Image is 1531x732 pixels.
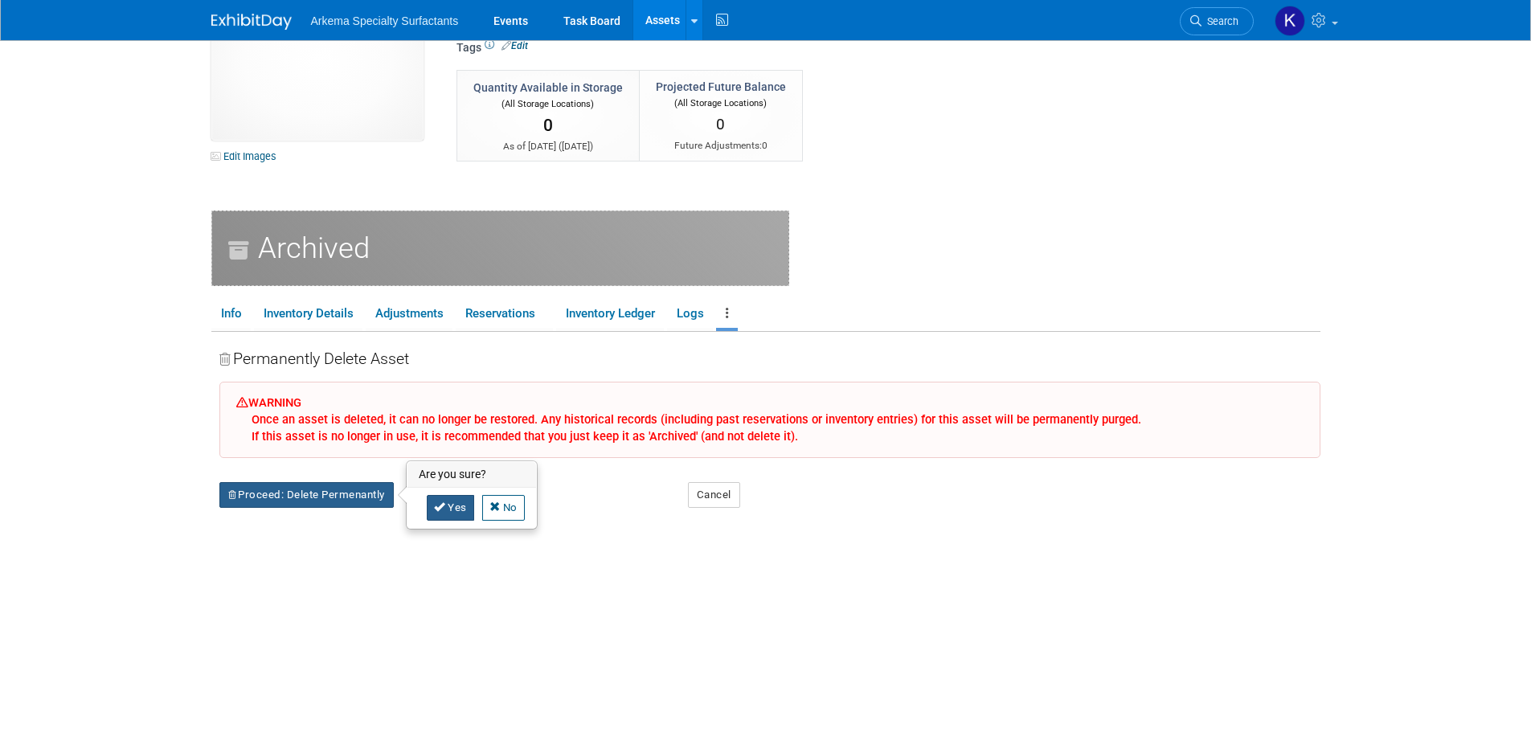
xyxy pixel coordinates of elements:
[1275,6,1305,36] img: Kayla Parker
[656,95,786,110] div: (All Storage Locations)
[236,411,1304,445] div: Once an asset is deleted, it can no longer be restored. Any historical records (including past re...
[254,300,362,328] a: Inventory Details
[366,300,452,328] a: Adjustments
[219,348,1320,375] div: Permanently Delete Asset
[211,146,283,166] a: Edit Images
[219,382,1320,458] div: WARNING
[482,495,525,521] a: No
[501,40,528,51] a: Edit
[473,80,623,96] div: Quantity Available in Storage
[562,141,590,152] span: [DATE]
[556,300,664,328] a: Inventory Ledger
[473,96,623,111] div: (All Storage Locations)
[456,300,553,328] a: Reservations
[762,140,768,151] span: 0
[456,39,1188,67] div: Tags
[543,116,553,135] span: 0
[407,462,536,488] h3: Are you sure?
[211,14,292,30] img: ExhibitDay
[211,211,789,286] div: Archived
[1201,15,1238,27] span: Search
[688,482,740,508] button: Cancel
[427,495,474,521] a: Yes
[716,115,725,133] span: 0
[473,140,623,153] div: As of [DATE] ( )
[1180,7,1254,35] a: Search
[656,79,786,95] div: Projected Future Balance
[311,14,459,27] span: Arkema Specialty Surfactants
[211,300,251,328] a: Info
[656,139,786,153] div: Future Adjustments:
[219,482,394,508] button: Proceed: Delete Permenantly
[667,300,713,328] a: Logs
